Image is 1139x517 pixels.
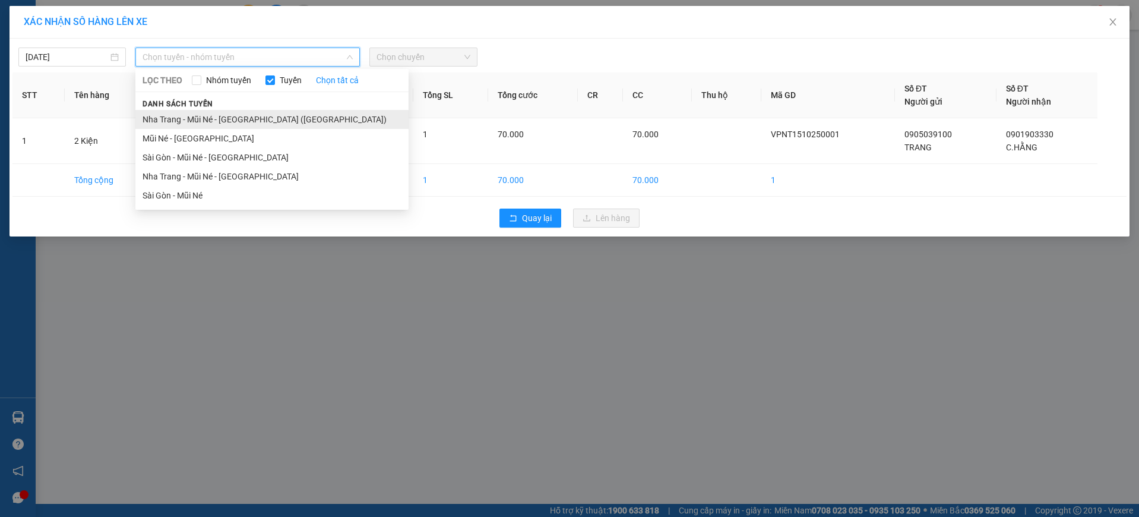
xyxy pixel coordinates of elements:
td: 70.000 [623,164,692,197]
li: Nha Trang - Mũi Né - [GEOGRAPHIC_DATA] ([GEOGRAPHIC_DATA]) [135,110,409,129]
button: uploadLên hàng [573,209,640,228]
span: Chọn tuyến - nhóm tuyến [143,48,353,66]
button: rollbackQuay lại [499,209,561,228]
span: XÁC NHẬN SỐ HÀNG LÊN XE [24,16,147,27]
span: Quay lại [522,212,552,225]
th: CR [578,72,623,118]
span: Người nhận [1006,97,1051,106]
td: 1 [413,164,488,197]
span: VPNT1510250001 [771,130,840,139]
span: close [1108,17,1118,27]
span: TRANG [904,143,932,152]
li: Sài Gòn - Mũi Né [135,186,409,205]
td: 1 [12,118,65,164]
span: Số ĐT [904,84,927,93]
span: 70.000 [632,130,659,139]
span: 1 [423,130,428,139]
th: Tổng cước [488,72,578,118]
li: Mũi Né - [GEOGRAPHIC_DATA] [135,129,409,148]
li: Sài Gòn - Mũi Né - [GEOGRAPHIC_DATA] [135,148,409,167]
span: C.HẰNG [1006,143,1037,152]
td: Tổng cộng [65,164,153,197]
span: Danh sách tuyến [135,99,220,109]
th: CC [623,72,692,118]
td: 1 [761,164,895,197]
span: 70.000 [498,130,524,139]
th: Tên hàng [65,72,153,118]
button: Close [1096,6,1129,39]
span: 0905039100 [904,130,952,139]
span: rollback [509,214,517,223]
td: 2 Kiện [65,118,153,164]
li: Nha Trang - Mũi Né - [GEOGRAPHIC_DATA] [135,167,409,186]
span: Người gửi [904,97,942,106]
th: STT [12,72,65,118]
span: 0901903330 [1006,130,1053,139]
span: Nhóm tuyến [201,74,256,87]
span: Chọn chuyến [376,48,470,66]
th: Thu hộ [692,72,761,118]
span: Số ĐT [1006,84,1029,93]
span: LỌC THEO [143,74,182,87]
th: Mã GD [761,72,895,118]
span: down [346,53,353,61]
a: Chọn tất cả [316,74,359,87]
input: 15/10/2025 [26,51,108,64]
span: Tuyến [275,74,306,87]
th: Tổng SL [413,72,488,118]
td: 70.000 [488,164,578,197]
